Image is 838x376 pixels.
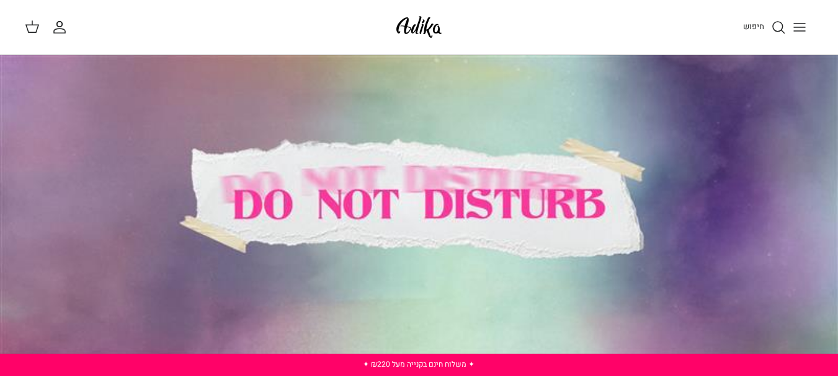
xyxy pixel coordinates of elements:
img: Adika IL [393,12,445,42]
span: חיפוש [743,20,764,32]
button: Toggle menu [786,14,813,41]
a: חיפוש [743,20,786,35]
a: החשבון שלי [52,20,72,35]
a: ✦ משלוח חינם בקנייה מעל ₪220 ✦ [363,359,475,370]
